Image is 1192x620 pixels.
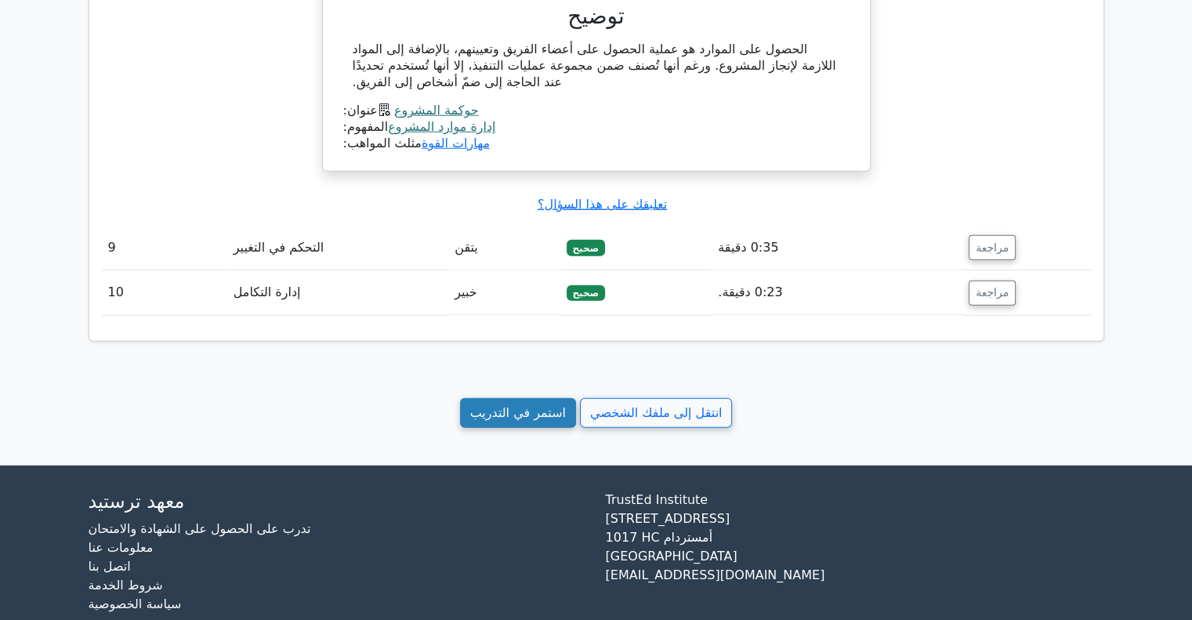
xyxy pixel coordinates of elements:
font: استمر في التدريب [470,405,566,420]
a: تدرب على الحصول على الشهادة والامتحان [89,521,311,536]
font: 1017 HC أمستردام [606,530,713,545]
font: مثلث المواهب: [343,136,422,150]
font: خبير [455,285,476,299]
font: [GEOGRAPHIC_DATA] [606,549,737,564]
font: المفهوم: [343,119,389,134]
font: TrustEd Institute [606,492,708,507]
font: انتقل إلى ملفك الشخصي [590,405,722,420]
a: مهارات القوة [422,136,490,150]
font: [EMAIL_ADDRESS][DOMAIN_NAME] [606,567,825,582]
font: 9 [108,240,116,255]
a: حوكمة المشروع [394,103,479,118]
font: توضيح [567,3,625,29]
button: مراجعة [969,235,1016,260]
font: عنوان: [343,103,378,118]
font: [STREET_ADDRESS] [606,511,730,526]
font: صحيح [572,243,599,254]
a: سياسة الخصوصية [89,596,182,611]
a: استمر في التدريب [460,398,576,429]
font: إدارة التكامل [234,285,301,299]
font: 0:35 دقيقة [718,240,778,255]
font: مراجعة [976,241,1009,254]
font: الحصول على الموارد هو عملية الحصول على أعضاء الفريق وتعيينهم، بالإضافة إلى المواد اللازمة لإنجاز ... [353,42,836,89]
a: شروط الخدمة [89,578,163,593]
a: تعليقك على هذا السؤال؟ [538,197,667,212]
a: انتقل إلى ملفك الشخصي [580,398,732,429]
font: 0:23 دقيقة. [718,285,782,299]
font: 10 [108,285,124,299]
font: التحكم في التغيير [234,240,324,255]
button: مراجعة [969,281,1016,306]
a: إدارة موارد المشروع [388,119,495,134]
font: يتقن [455,240,478,255]
font: مراجعة [976,287,1009,299]
a: معلومات عنا [89,540,154,555]
font: معهد ترستيد [89,491,185,513]
font: صحيح [572,288,599,299]
a: اتصل بنا [89,559,131,574]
